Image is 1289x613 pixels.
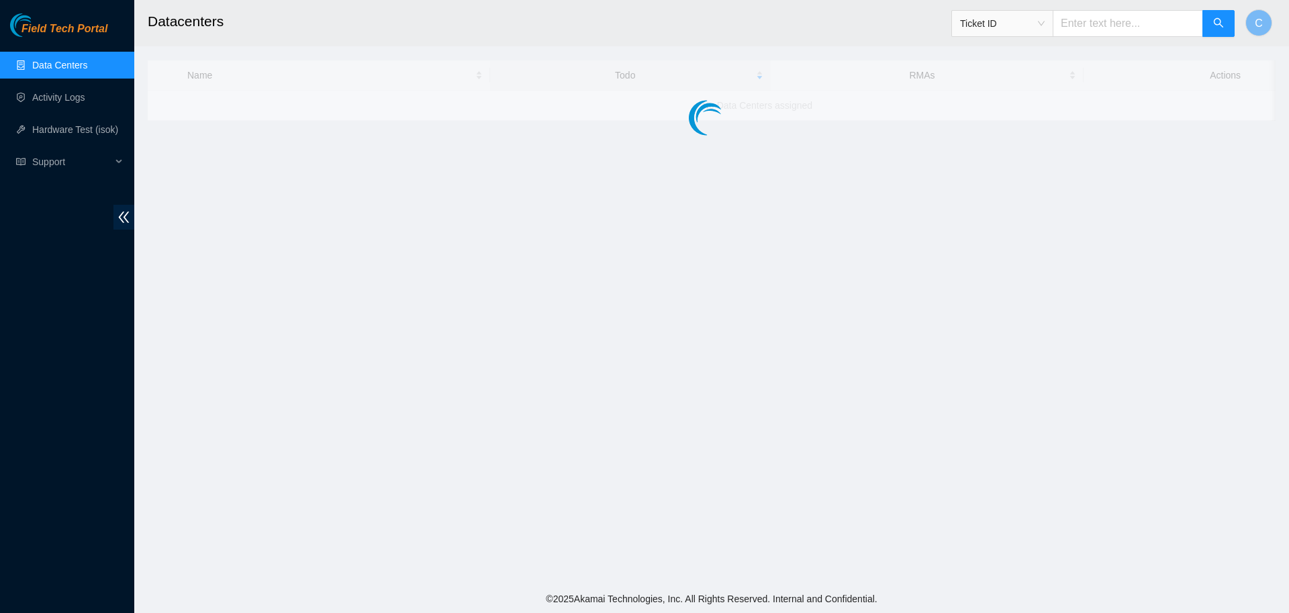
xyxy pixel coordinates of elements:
img: Akamai Technologies [10,13,68,37]
button: search [1202,10,1235,37]
span: C [1255,15,1263,32]
a: Hardware Test (isok) [32,124,118,135]
a: Activity Logs [32,92,85,103]
input: Enter text here... [1053,10,1203,37]
span: read [16,157,26,167]
span: Ticket ID [960,13,1045,34]
span: Support [32,148,111,175]
span: search [1213,17,1224,30]
span: double-left [113,205,134,230]
footer: © 2025 Akamai Technologies, Inc. All Rights Reserved. Internal and Confidential. [134,585,1289,613]
a: Data Centers [32,60,87,70]
span: Field Tech Portal [21,23,107,36]
button: C [1245,9,1272,36]
a: Akamai TechnologiesField Tech Portal [10,24,107,42]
